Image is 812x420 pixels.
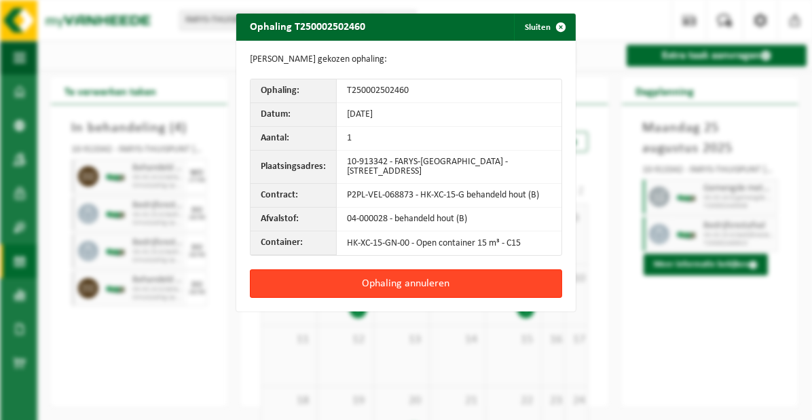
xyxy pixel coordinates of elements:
[251,231,337,255] th: Container:
[251,151,337,184] th: Plaatsingsadres:
[337,151,561,184] td: 10-913342 - FARYS-[GEOGRAPHIC_DATA] - [STREET_ADDRESS]
[337,208,561,231] td: 04-000028 - behandeld hout (B)
[250,54,562,65] p: [PERSON_NAME] gekozen ophaling:
[250,269,562,298] button: Ophaling annuleren
[251,103,337,127] th: Datum:
[337,127,561,151] td: 1
[236,14,379,39] h2: Ophaling T250002502460
[251,208,337,231] th: Afvalstof:
[251,184,337,208] th: Contract:
[251,127,337,151] th: Aantal:
[514,14,574,41] button: Sluiten
[337,184,561,208] td: P2PL-VEL-068873 - HK-XC-15-G behandeld hout (B)
[337,231,561,255] td: HK-XC-15-GN-00 - Open container 15 m³ - C15
[337,103,561,127] td: [DATE]
[251,79,337,103] th: Ophaling:
[337,79,561,103] td: T250002502460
